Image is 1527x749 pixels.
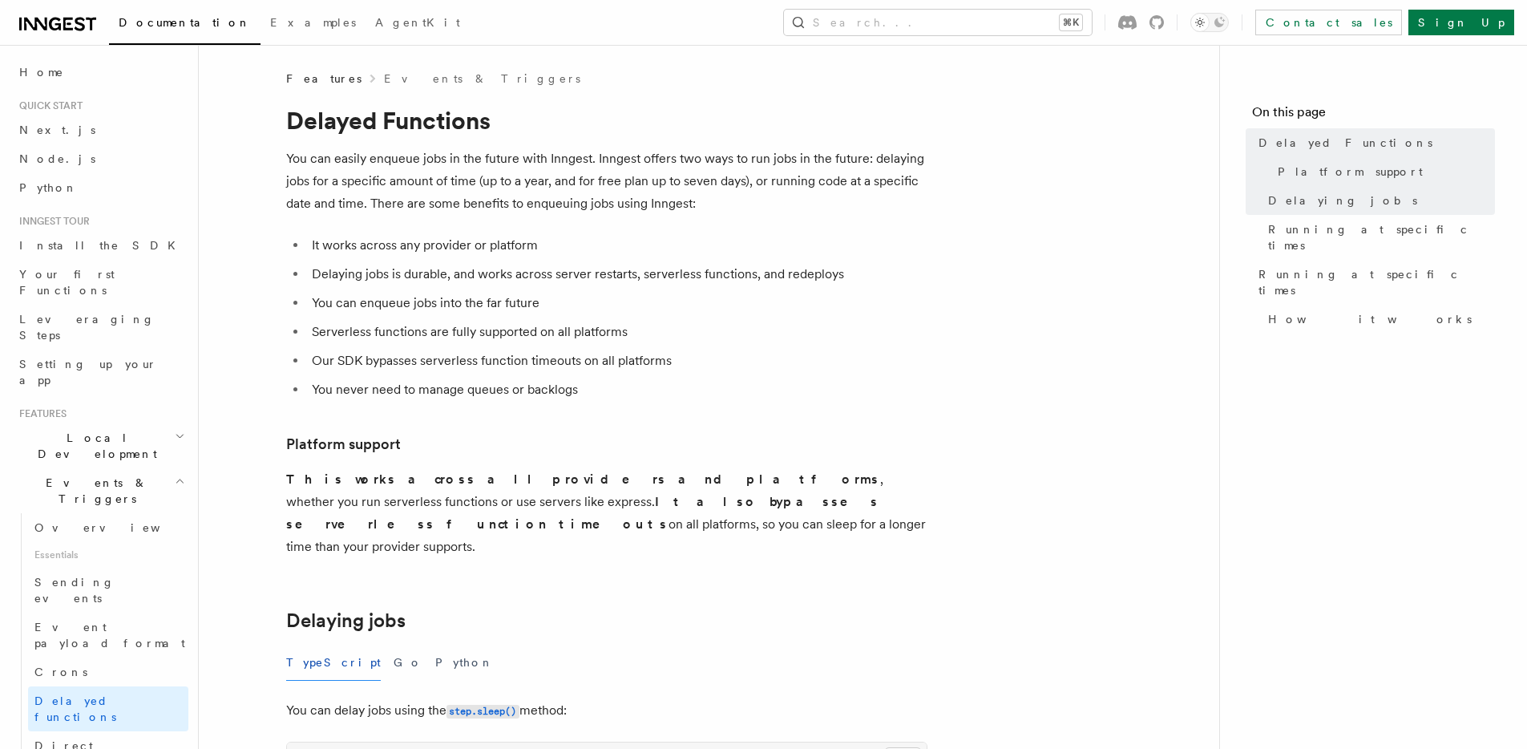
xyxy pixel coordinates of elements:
[1271,157,1495,186] a: Platform support
[19,358,157,387] span: Setting up your app
[34,666,87,678] span: Crons
[28,613,188,658] a: Event payload format
[1268,311,1472,327] span: How it works
[366,5,470,43] a: AgentKit
[13,115,188,144] a: Next.js
[394,645,422,681] button: Go
[384,71,580,87] a: Events & Triggers
[307,292,927,314] li: You can enqueue jobs into the far future
[13,58,188,87] a: Home
[13,144,188,173] a: Node.js
[28,513,188,542] a: Overview
[19,181,78,194] span: Python
[286,472,880,487] strong: This works across all providers and platforms
[13,215,90,228] span: Inngest tour
[435,645,494,681] button: Python
[307,321,927,343] li: Serverless functions are fully supported on all platforms
[13,173,188,202] a: Python
[1252,128,1495,157] a: Delayed Functions
[1252,260,1495,305] a: Running at specific times
[109,5,261,45] a: Documentation
[34,576,115,605] span: Sending events
[119,16,251,29] span: Documentation
[286,106,927,135] h1: Delayed Functions
[13,350,188,395] a: Setting up your app
[13,423,188,468] button: Local Development
[307,379,927,401] li: You never need to manage queues or backlogs
[1258,266,1495,298] span: Running at specific times
[13,231,188,260] a: Install the SDK
[286,468,927,558] p: , whether you run serverless functions or use servers like express. on all platforms, so you can ...
[1262,305,1495,334] a: How it works
[286,699,927,723] p: You can delay jobs using the method:
[1262,186,1495,215] a: Delaying jobs
[270,16,356,29] span: Examples
[1190,13,1229,32] button: Toggle dark mode
[13,260,188,305] a: Your first Functions
[1255,10,1402,35] a: Contact sales
[13,468,188,513] button: Events & Triggers
[28,568,188,613] a: Sending events
[34,694,116,723] span: Delayed functions
[375,16,460,29] span: AgentKit
[19,268,115,297] span: Your first Functions
[1268,221,1495,253] span: Running at specific times
[1258,135,1432,151] span: Delayed Functions
[19,64,64,80] span: Home
[13,305,188,350] a: Leveraging Steps
[286,645,381,681] button: TypeScript
[34,521,200,534] span: Overview
[307,350,927,372] li: Our SDK bypasses serverless function timeouts on all platforms
[261,5,366,43] a: Examples
[307,263,927,285] li: Delaying jobs is durable, and works across server restarts, serverless functions, and redeploys
[1262,215,1495,260] a: Running at specific times
[1252,103,1495,128] h4: On this page
[1060,14,1082,30] kbd: ⌘K
[19,152,95,165] span: Node.js
[286,433,401,455] a: Platform support
[13,99,83,112] span: Quick start
[1278,164,1423,180] span: Platform support
[19,239,185,252] span: Install the SDK
[286,609,406,632] a: Delaying jobs
[307,234,927,257] li: It works across any provider or platform
[1268,192,1417,209] span: Delaying jobs
[19,123,95,136] span: Next.js
[286,148,927,215] p: You can easily enqueue jobs in the future with Inngest. Inngest offers two ways to run jobs in th...
[286,71,362,87] span: Features
[446,702,519,718] a: step.sleep()
[446,705,519,719] code: step.sleep()
[13,407,67,420] span: Features
[13,430,175,462] span: Local Development
[28,658,188,686] a: Crons
[28,542,188,568] span: Essentials
[13,475,175,507] span: Events & Triggers
[28,686,188,731] a: Delayed functions
[1408,10,1514,35] a: Sign Up
[784,10,1092,35] button: Search...⌘K
[34,621,185,650] span: Event payload format
[19,313,155,342] span: Leveraging Steps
